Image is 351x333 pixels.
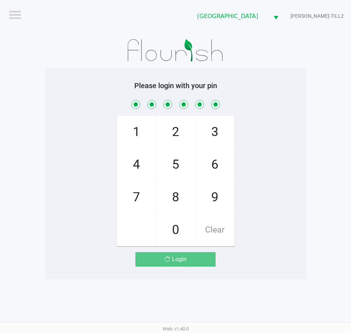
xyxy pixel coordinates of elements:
span: 9 [196,181,234,213]
span: 8 [156,181,195,213]
span: 6 [196,149,234,181]
span: 7 [117,181,156,213]
span: 0 [156,214,195,246]
span: 4 [117,149,156,181]
span: [PERSON_NAME]-TILL2 [290,12,344,20]
span: 3 [196,116,234,148]
span: Web: v1.40.0 [163,326,189,332]
span: 1 [117,116,156,148]
span: 2 [156,116,195,148]
span: Clear [196,214,234,246]
h5: Please login with your pin [50,81,301,90]
span: [GEOGRAPHIC_DATA] [197,12,265,21]
span: 5 [156,149,195,181]
button: Select [269,8,283,25]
